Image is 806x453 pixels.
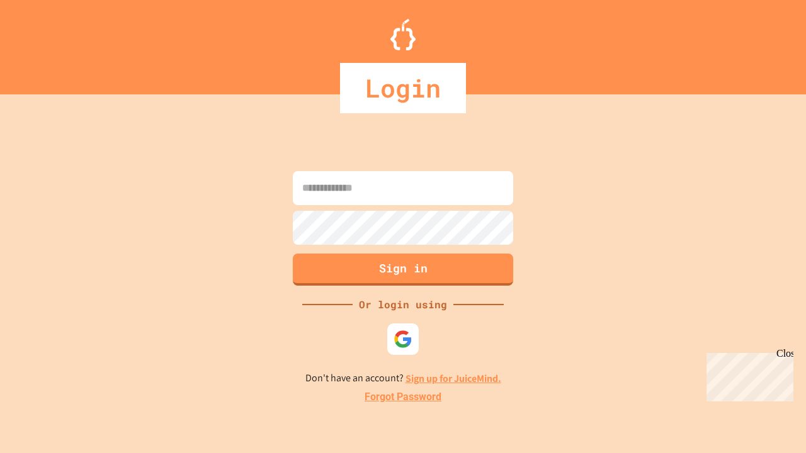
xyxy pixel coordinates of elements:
[340,63,466,113] div: Login
[365,389,441,405] a: Forgot Password
[305,371,501,386] p: Don't have an account?
[753,403,793,440] iframe: chat widget
[5,5,87,80] div: Chat with us now!Close
[394,330,412,349] img: google-icon.svg
[701,348,793,401] iframe: chat widget
[353,297,453,312] div: Or login using
[293,254,513,286] button: Sign in
[406,372,501,385] a: Sign up for JuiceMind.
[390,19,416,50] img: Logo.svg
